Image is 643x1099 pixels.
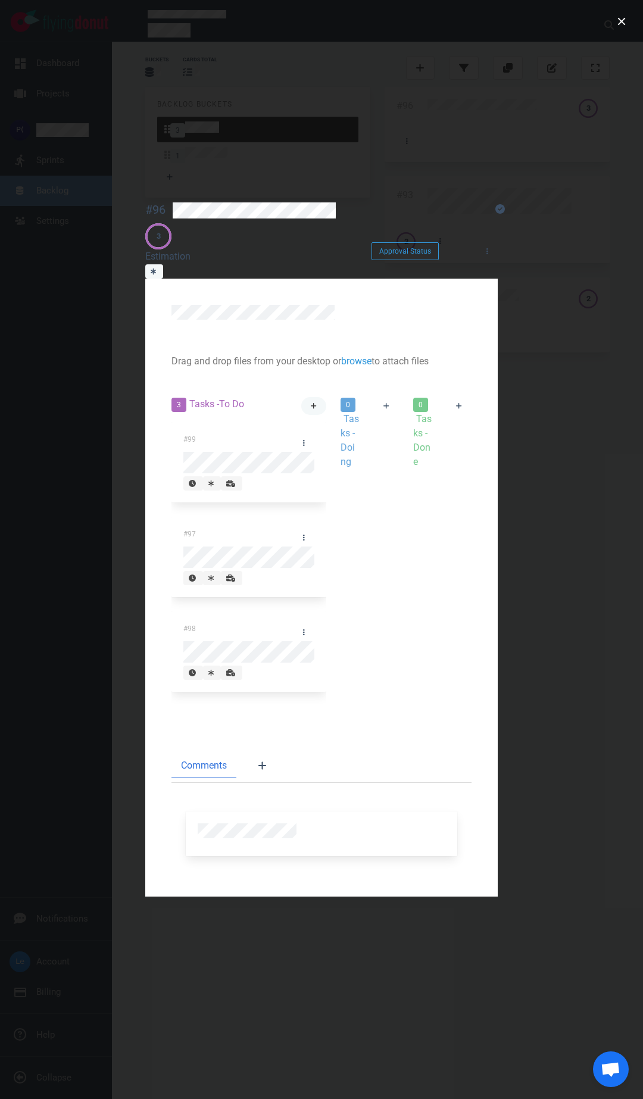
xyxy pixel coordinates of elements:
[372,355,429,367] span: to attach files
[145,202,166,217] div: #96
[183,625,196,633] span: #98
[593,1051,629,1087] a: Open de chat
[183,530,196,538] span: #97
[189,398,244,410] span: Tasks - To Do
[157,230,161,242] div: 3
[341,398,355,412] span: 0
[341,355,372,367] a: browse
[612,12,631,31] button: close
[183,435,196,444] span: #99
[181,758,227,773] span: Comments
[145,249,329,264] div: Estimation
[171,355,341,367] span: Drag and drop files from your desktop or
[171,398,186,412] span: 3
[341,413,359,467] span: Tasks - Doing
[413,398,428,412] span: 0
[372,242,439,260] button: Approval Status
[413,413,432,467] span: Tasks - Done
